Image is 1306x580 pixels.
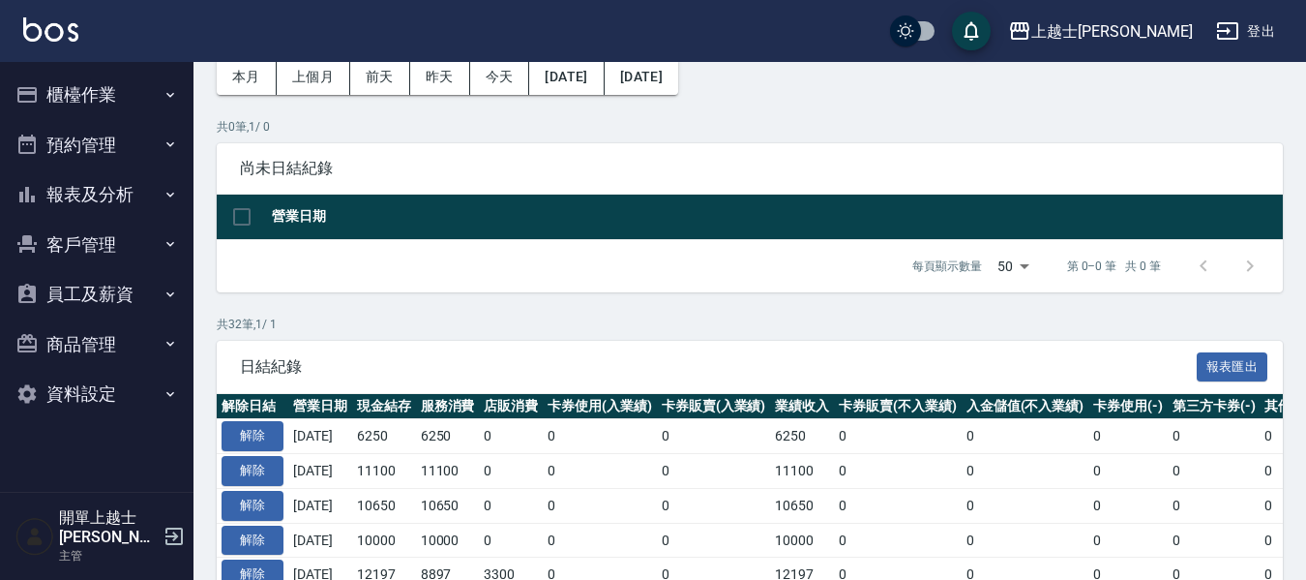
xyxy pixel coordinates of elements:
button: [DATE] [605,59,678,95]
button: 報表及分析 [8,169,186,220]
p: 共 0 筆, 1 / 0 [217,118,1283,136]
span: 日結紀錄 [240,357,1197,377]
div: 上越士[PERSON_NAME] [1031,19,1193,44]
td: 0 [479,523,543,558]
button: 今天 [470,59,530,95]
h5: 開單上越士[PERSON_NAME] [59,508,158,547]
th: 解除日結 [217,394,288,419]
button: 上個月 [277,59,350,95]
td: 0 [834,523,962,558]
p: 共 32 筆, 1 / 1 [217,316,1283,333]
td: 0 [657,488,771,523]
button: 昨天 [410,59,470,95]
td: 10650 [352,488,416,523]
td: 0 [962,454,1089,489]
button: 商品管理 [8,320,186,370]
button: 櫃檯作業 [8,70,186,120]
th: 營業日期 [288,394,352,419]
td: 0 [962,488,1089,523]
th: 現金結存 [352,394,416,419]
td: 0 [543,523,657,558]
td: [DATE] [288,454,352,489]
img: Logo [23,17,78,42]
td: 0 [479,454,543,489]
th: 店販消費 [479,394,543,419]
td: 0 [1088,523,1168,558]
div: 50 [990,240,1036,292]
td: 11100 [352,454,416,489]
button: 上越士[PERSON_NAME] [1000,12,1201,51]
td: 0 [543,488,657,523]
td: 0 [543,454,657,489]
th: 卡券販賣(入業績) [657,394,771,419]
td: 11100 [416,454,480,489]
button: 客戶管理 [8,220,186,270]
th: 第三方卡券(-) [1168,394,1261,419]
p: 第 0–0 筆 共 0 筆 [1067,258,1161,275]
td: 0 [962,523,1089,558]
td: 0 [834,419,962,454]
button: 解除 [222,421,283,451]
button: 解除 [222,456,283,486]
td: 0 [1088,454,1168,489]
span: 尚未日結紀錄 [240,159,1260,178]
td: 0 [657,419,771,454]
button: 登出 [1208,14,1283,49]
td: 10000 [770,523,834,558]
button: 報表匯出 [1197,352,1268,382]
td: 10650 [770,488,834,523]
td: 0 [1168,454,1261,489]
td: 11100 [770,454,834,489]
p: 每頁顯示數量 [912,258,982,275]
button: 資料設定 [8,369,186,419]
button: [DATE] [529,59,604,95]
td: 10650 [416,488,480,523]
td: 0 [479,488,543,523]
th: 營業日期 [267,195,1283,240]
p: 主管 [59,547,158,565]
button: save [952,12,991,50]
button: 預約管理 [8,120,186,170]
td: 0 [1168,523,1261,558]
td: 0 [1168,419,1261,454]
button: 解除 [222,491,283,521]
td: 6250 [416,419,480,454]
th: 卡券使用(入業績) [543,394,657,419]
td: 0 [1168,488,1261,523]
td: 6250 [352,419,416,454]
th: 入金儲值(不入業績) [962,394,1089,419]
button: 前天 [350,59,410,95]
td: [DATE] [288,523,352,558]
th: 業績收入 [770,394,834,419]
td: [DATE] [288,419,352,454]
td: [DATE] [288,488,352,523]
td: 0 [543,419,657,454]
td: 10000 [352,523,416,558]
th: 服務消費 [416,394,480,419]
td: 0 [834,454,962,489]
th: 卡券販賣(不入業績) [834,394,962,419]
td: 0 [657,523,771,558]
button: 解除 [222,526,283,556]
td: 0 [834,488,962,523]
td: 0 [1088,488,1168,523]
td: 0 [657,454,771,489]
button: 本月 [217,59,277,95]
button: 員工及薪資 [8,269,186,320]
td: 6250 [770,419,834,454]
td: 10000 [416,523,480,558]
a: 報表匯出 [1197,356,1268,375]
th: 卡券使用(-) [1088,394,1168,419]
img: Person [15,517,54,556]
td: 0 [962,419,1089,454]
td: 0 [479,419,543,454]
td: 0 [1088,419,1168,454]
